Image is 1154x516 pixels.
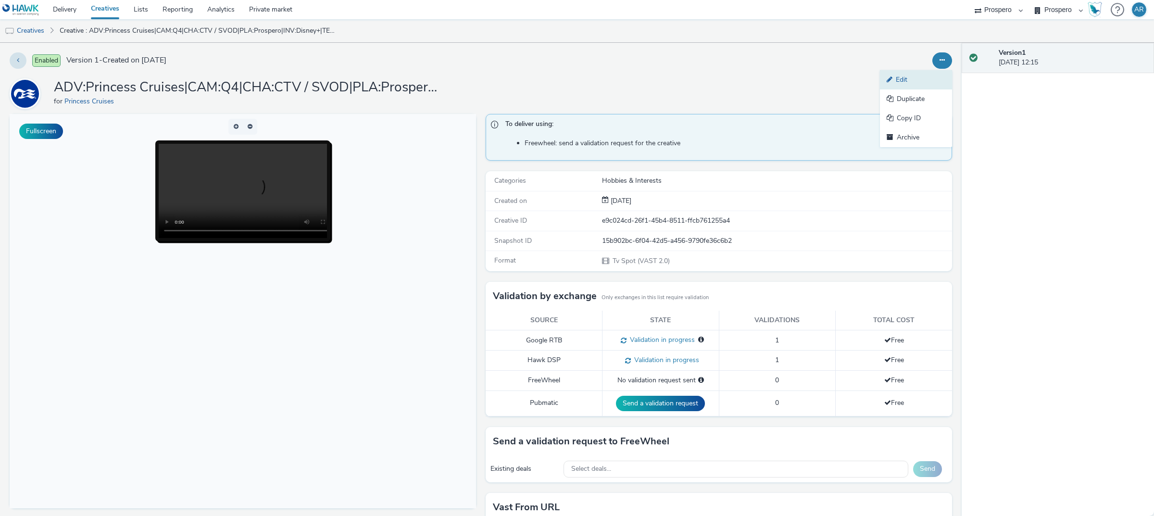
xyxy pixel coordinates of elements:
[913,461,942,477] button: Send
[609,196,631,205] span: [DATE]
[884,355,904,365] span: Free
[505,119,942,132] span: To deliver using:
[525,138,947,148] li: Freewheel: send a validation request for the creative
[775,336,779,345] span: 1
[571,465,611,473] span: Select deals...
[884,376,904,385] span: Free
[999,48,1146,68] div: [DATE] 12:15
[602,311,719,330] th: State
[1134,2,1144,17] div: AR
[602,236,951,246] div: 15b902bc-6f04-42d5-a456-9790fe36c6b2
[493,289,597,303] h3: Validation by exchange
[54,97,64,106] span: for
[10,89,44,98] a: Princess Cruises
[880,109,952,128] a: Copy ID
[494,176,526,185] span: Categories
[775,398,779,407] span: 0
[54,78,439,97] h1: ADV:Princess Cruises|CAM:Q4|CHA:CTV / SVOD|PLA:Prospero|INV:Disney+|TEC:N/A|PHA:|OBJ:Awareness|BM...
[494,216,527,225] span: Creative ID
[19,124,63,139] button: Fullscreen
[493,500,560,515] h3: Vast from URL
[486,390,602,416] td: Pubmatic
[880,128,952,147] a: Archive
[602,216,951,226] div: e9c024cd-26f1-45b4-8511-ffcb761255a4
[884,398,904,407] span: Free
[1088,2,1106,17] a: Hawk Academy
[609,196,631,206] div: Creation 04 September 2025, 12:15
[627,335,695,344] span: Validation in progress
[486,351,602,371] td: Hawk DSP
[64,97,118,106] a: Princess Cruises
[999,48,1026,57] strong: Version 1
[631,355,699,365] span: Validation in progress
[490,464,559,474] div: Existing deals
[11,80,39,108] img: Princess Cruises
[884,336,904,345] span: Free
[616,396,705,411] button: Send a validation request
[698,376,704,385] div: Please select a deal below and click on Send to send a validation request to FreeWheel.
[493,434,669,449] h3: Send a validation request to FreeWheel
[494,236,532,245] span: Snapshot ID
[880,89,952,109] a: Duplicate
[486,330,602,351] td: Google RTB
[719,311,836,330] th: Validations
[1088,2,1102,17] img: Hawk Academy
[5,26,14,36] img: tv
[2,4,39,16] img: undefined Logo
[602,294,709,302] small: Only exchanges in this list require validation
[32,54,61,67] span: Enabled
[775,376,779,385] span: 0
[486,311,602,330] th: Source
[880,70,952,89] a: Edit
[607,376,714,385] div: No validation request sent
[775,355,779,365] span: 1
[836,311,953,330] th: Total cost
[486,371,602,390] td: FreeWheel
[612,256,670,265] span: Tv Spot (VAST 2.0)
[494,256,516,265] span: Format
[66,55,166,66] span: Version 1 - Created on [DATE]
[55,19,343,42] a: Creative : ADV:Princess Cruises|CAM:Q4|CHA:CTV / SVOD|PLA:Prospero|INV:Disney+|TEC:N/A|PHA:|OBJ:A...
[494,196,527,205] span: Created on
[602,176,951,186] div: Hobbies & Interests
